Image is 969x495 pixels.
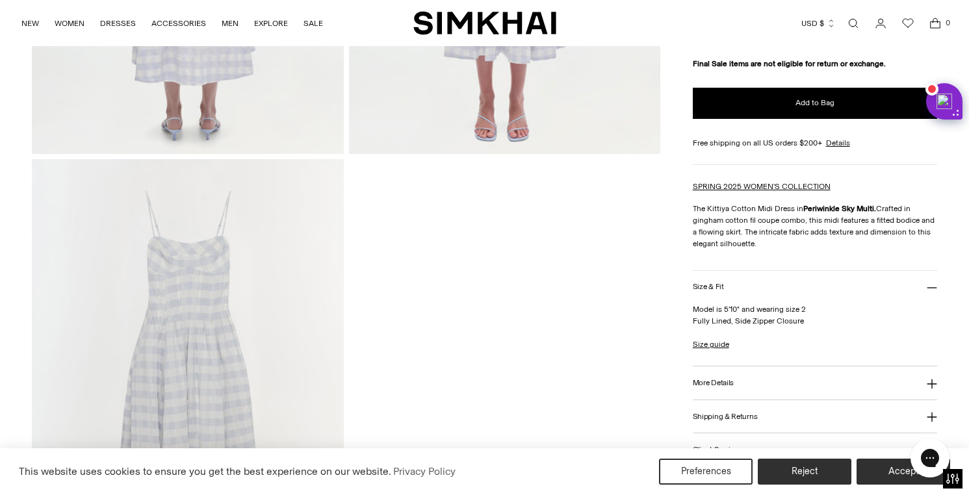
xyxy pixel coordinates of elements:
iframe: Gorgias live chat messenger [904,434,956,482]
a: Wishlist [895,10,921,36]
p: Model is 5'10" and wearing size 2 Fully Lined, Side Zipper Closure [693,304,937,327]
strong: Final Sale items are not eligible for return or exchange. [693,59,886,68]
a: ACCESSORIES [151,9,206,38]
a: EXPLORE [254,9,288,38]
a: Open search modal [840,10,866,36]
a: SALE [304,9,323,38]
a: Open cart modal [922,10,948,36]
h3: Shipping & Returns [693,412,758,421]
a: Details [826,137,850,149]
a: MEN [222,9,239,38]
iframe: Sign Up via Text for Offers [10,446,131,485]
button: Size & Fit [693,271,937,304]
button: Client Services [693,434,937,467]
button: USD $ [801,9,836,38]
div: Free shipping on all US orders $200+ [693,137,937,149]
button: Accept [857,459,950,485]
button: Add to Bag [693,88,937,119]
button: More Details [693,367,937,400]
a: SIMKHAI [413,10,556,36]
button: Shipping & Returns [693,400,937,433]
span: 0 [942,17,953,29]
h3: Size & Fit [693,283,724,292]
span: Add to Bag [795,97,834,108]
span: This website uses cookies to ensure you get the best experience on our website. [19,465,391,477]
a: WOMEN [55,9,84,38]
h3: More Details [693,379,734,387]
strong: Periwinkle Sky Multi. [803,204,876,213]
a: Go to the account page [868,10,894,36]
a: SPRING 2025 WOMEN'S COLLECTION [693,182,831,191]
a: Size guide [693,339,729,351]
button: Reject [758,459,851,485]
a: Privacy Policy (opens in a new tab) [391,462,458,481]
a: DRESSES [100,9,136,38]
p: The Kittiya Cotton Midi Dress in Crafted in gingham cotton fil coupe combo, this midi features a ... [693,203,937,249]
button: Preferences [659,459,753,485]
h3: Client Services [693,446,742,455]
a: NEW [21,9,39,38]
